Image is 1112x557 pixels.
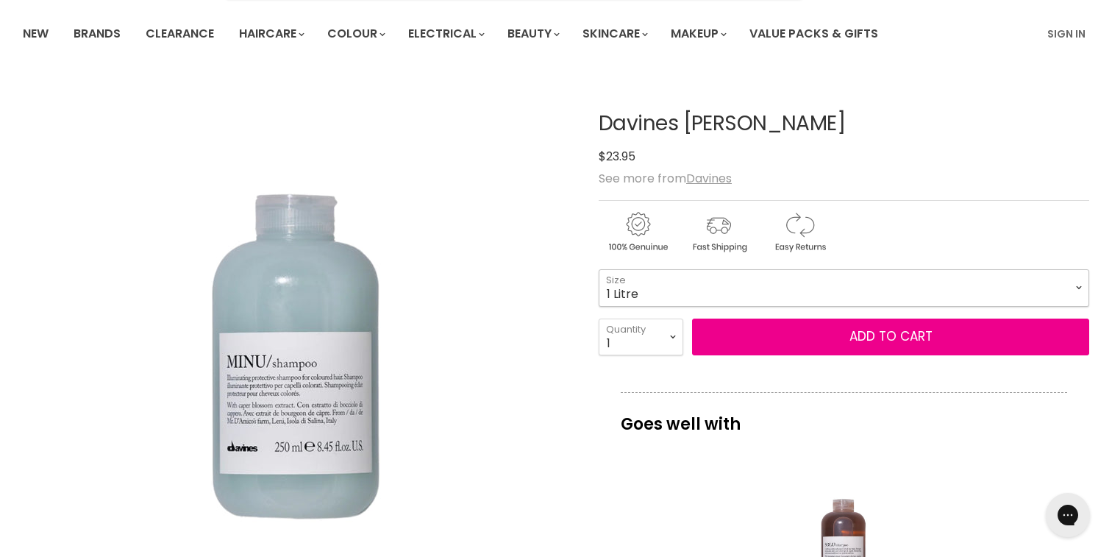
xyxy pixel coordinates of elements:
[760,210,838,255] img: returns.gif
[12,13,964,55] ul: Main menu
[1038,18,1094,49] a: Sign In
[599,210,677,255] img: genuine.gif
[135,18,225,49] a: Clearance
[1038,488,1097,542] iframe: Gorgias live chat messenger
[571,18,657,49] a: Skincare
[738,18,889,49] a: Value Packs & Gifts
[692,319,1089,355] button: Add to cart
[4,13,1108,55] nav: Main
[599,113,1089,135] h1: Davines [PERSON_NAME]
[12,18,60,49] a: New
[397,18,493,49] a: Electrical
[63,18,132,49] a: Brands
[316,18,394,49] a: Colour
[686,170,732,187] a: Davines
[680,210,758,255] img: shipping.gif
[599,319,683,355] select: Quantity
[599,148,635,165] span: $23.95
[228,18,313,49] a: Haircare
[660,18,735,49] a: Makeup
[496,18,569,49] a: Beauty
[849,327,933,345] span: Add to cart
[621,392,1067,441] p: Goes well with
[599,170,732,187] span: See more from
